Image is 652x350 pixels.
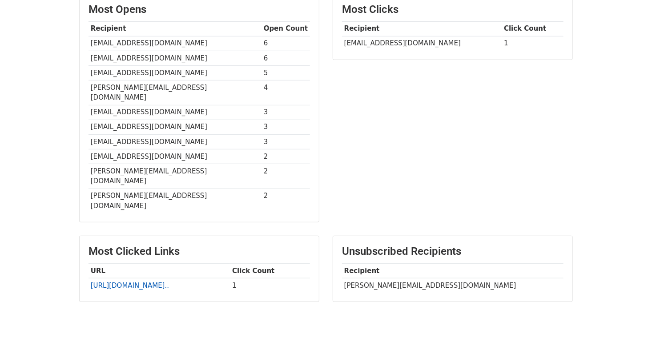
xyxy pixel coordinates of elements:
[262,65,310,80] td: 5
[342,278,563,293] td: [PERSON_NAME][EMAIL_ADDRESS][DOMAIN_NAME]
[89,3,310,16] h3: Most Opens
[502,36,563,51] td: 1
[262,134,310,149] td: 3
[89,105,262,120] td: [EMAIL_ADDRESS][DOMAIN_NAME]
[262,189,310,213] td: 2
[262,149,310,164] td: 2
[230,263,310,278] th: Click Count
[89,164,262,189] td: [PERSON_NAME][EMAIL_ADDRESS][DOMAIN_NAME]
[342,21,502,36] th: Recipient
[262,21,310,36] th: Open Count
[91,282,169,290] a: [URL][DOMAIN_NAME]..
[89,36,262,51] td: [EMAIL_ADDRESS][DOMAIN_NAME]
[89,21,262,36] th: Recipient
[342,263,563,278] th: Recipient
[608,307,652,350] iframe: Chat Widget
[89,245,310,258] h3: Most Clicked Links
[342,245,563,258] h3: Unsubscribed Recipients
[89,51,262,65] td: [EMAIL_ADDRESS][DOMAIN_NAME]
[608,307,652,350] div: Widget de chat
[230,278,310,293] td: 1
[89,134,262,149] td: [EMAIL_ADDRESS][DOMAIN_NAME]
[89,80,262,105] td: [PERSON_NAME][EMAIL_ADDRESS][DOMAIN_NAME]
[89,189,262,213] td: [PERSON_NAME][EMAIL_ADDRESS][DOMAIN_NAME]
[262,105,310,120] td: 3
[262,36,310,51] td: 6
[262,164,310,189] td: 2
[262,80,310,105] td: 4
[502,21,563,36] th: Click Count
[262,120,310,134] td: 3
[262,51,310,65] td: 6
[89,65,262,80] td: [EMAIL_ADDRESS][DOMAIN_NAME]
[342,3,563,16] h3: Most Clicks
[89,120,262,134] td: [EMAIL_ADDRESS][DOMAIN_NAME]
[342,36,502,51] td: [EMAIL_ADDRESS][DOMAIN_NAME]
[89,263,230,278] th: URL
[89,149,262,164] td: [EMAIL_ADDRESS][DOMAIN_NAME]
